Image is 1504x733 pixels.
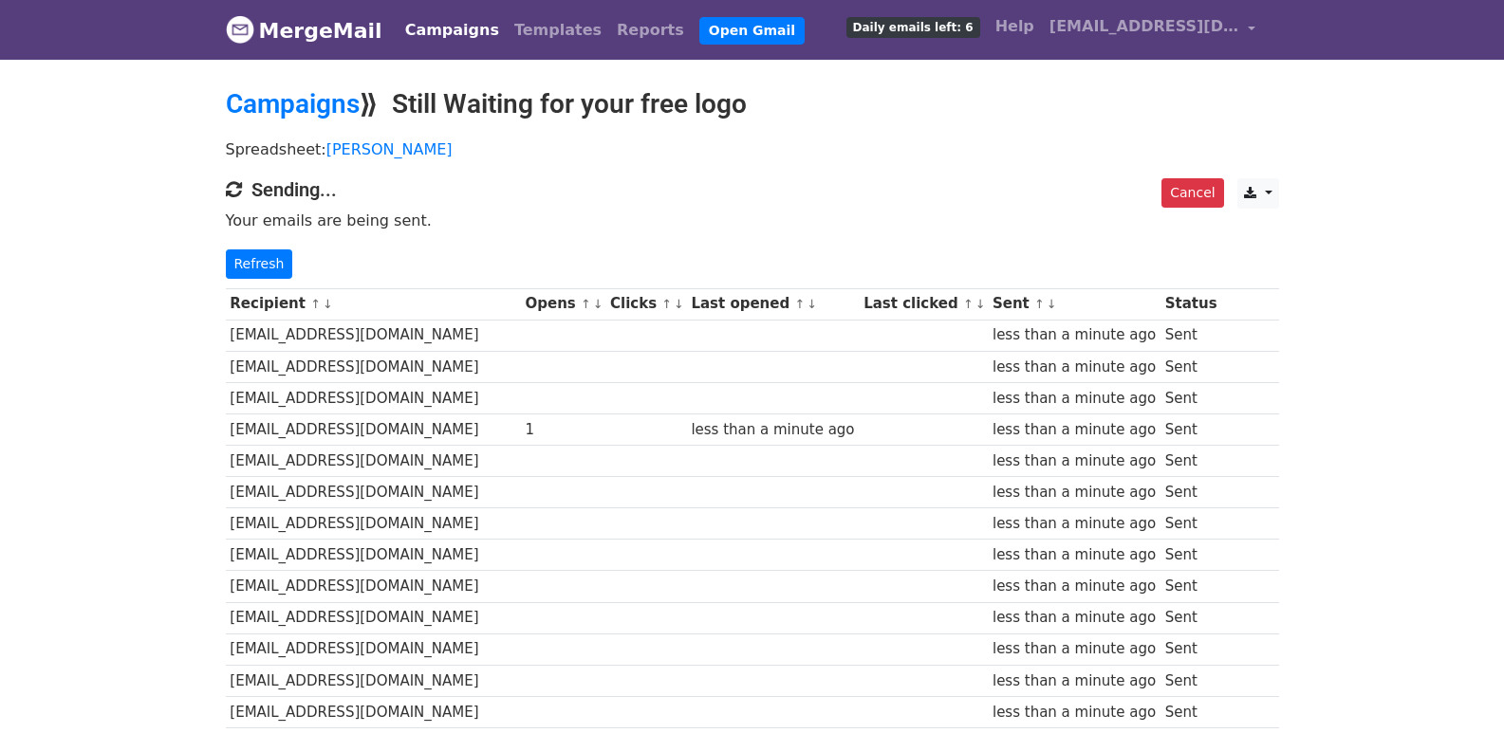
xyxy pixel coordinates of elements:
[226,10,382,50] a: MergeMail
[226,249,293,279] a: Refresh
[993,324,1156,346] div: less than a minute ago
[326,140,453,158] a: [PERSON_NAME]
[687,288,860,320] th: Last opened
[1160,320,1221,351] td: Sent
[226,696,521,727] td: [EMAIL_ADDRESS][DOMAIN_NAME]
[1160,351,1221,382] td: Sent
[1160,446,1221,477] td: Sent
[323,297,333,311] a: ↓
[674,297,684,311] a: ↓
[525,419,601,441] div: 1
[1160,508,1221,540] td: Sent
[993,419,1156,441] div: less than a minute ago
[993,357,1156,378] div: less than a minute ago
[661,297,672,311] a: ↑
[988,8,1042,46] a: Help
[1160,540,1221,571] td: Sent
[581,297,591,311] a: ↑
[993,544,1156,566] div: less than a minute ago
[1161,178,1223,208] a: Cancel
[226,139,1279,159] p: Spreadsheet:
[226,413,521,445] td: [EMAIL_ADDRESS][DOMAIN_NAME]
[398,11,507,49] a: Campaigns
[605,288,686,320] th: Clicks
[226,540,521,571] td: [EMAIL_ADDRESS][DOMAIN_NAME]
[963,297,974,311] a: ↑
[1047,297,1057,311] a: ↓
[1160,665,1221,696] td: Sent
[1409,642,1504,733] iframe: Chat Widget
[699,17,805,45] a: Open Gmail
[1160,602,1221,633] td: Sent
[226,446,521,477] td: [EMAIL_ADDRESS][DOMAIN_NAME]
[1160,696,1221,727] td: Sent
[993,576,1156,597] div: less than a minute ago
[1042,8,1264,52] a: [EMAIL_ADDRESS][DOMAIN_NAME]
[226,351,521,382] td: [EMAIL_ADDRESS][DOMAIN_NAME]
[993,702,1156,724] div: less than a minute ago
[226,211,1279,230] p: Your emails are being sent.
[310,297,321,311] a: ↑
[1034,297,1045,311] a: ↑
[993,482,1156,504] div: less than a minute ago
[1160,288,1221,320] th: Status
[226,320,521,351] td: [EMAIL_ADDRESS][DOMAIN_NAME]
[226,633,521,665] td: [EMAIL_ADDRESS][DOMAIN_NAME]
[226,178,1279,201] h4: Sending...
[993,388,1156,410] div: less than a minute ago
[993,513,1156,535] div: less than a minute ago
[507,11,609,49] a: Templates
[226,88,360,119] a: Campaigns
[226,88,1279,120] h2: ⟫ Still Waiting for your free logo
[1160,633,1221,665] td: Sent
[993,638,1156,660] div: less than a minute ago
[1160,413,1221,445] td: Sent
[226,571,521,602] td: [EMAIL_ADDRESS][DOMAIN_NAME]
[839,8,988,46] a: Daily emails left: 6
[993,670,1156,692] div: less than a minute ago
[226,288,521,320] th: Recipient
[226,665,521,696] td: [EMAIL_ADDRESS][DOMAIN_NAME]
[1160,571,1221,602] td: Sent
[1160,477,1221,508] td: Sent
[226,382,521,413] td: [EMAIL_ADDRESS][DOMAIN_NAME]
[226,602,521,633] td: [EMAIL_ADDRESS][DOMAIN_NAME]
[226,508,521,540] td: [EMAIL_ADDRESS][DOMAIN_NAME]
[521,288,606,320] th: Opens
[993,607,1156,629] div: less than a minute ago
[975,297,986,311] a: ↓
[593,297,603,311] a: ↓
[226,477,521,508] td: [EMAIL_ADDRESS][DOMAIN_NAME]
[1160,382,1221,413] td: Sent
[609,11,692,49] a: Reports
[846,17,980,38] span: Daily emails left: 6
[807,297,817,311] a: ↓
[226,15,254,44] img: MergeMail logo
[691,419,854,441] div: less than a minute ago
[993,450,1156,472] div: less than a minute ago
[794,297,805,311] a: ↑
[1049,15,1239,38] span: [EMAIL_ADDRESS][DOMAIN_NAME]
[859,288,988,320] th: Last clicked
[988,288,1160,320] th: Sent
